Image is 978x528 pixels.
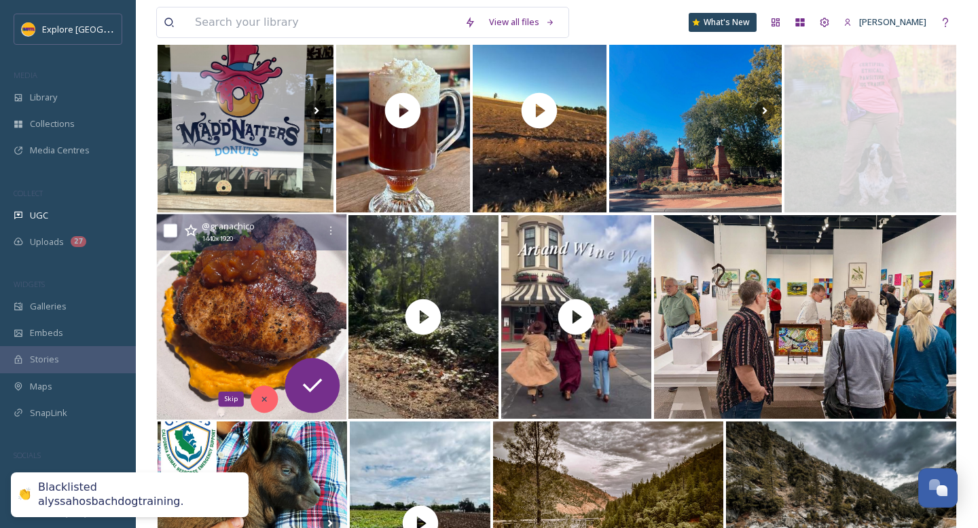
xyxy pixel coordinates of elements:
[654,215,956,419] img: The Chico Art Center’s opening gala is tonight until 7pm. Stop by and see the wonderful artists i...
[219,392,244,407] div: Skip
[14,279,45,289] span: WIDGETS
[30,326,63,339] span: Embeds
[30,380,52,393] span: Maps
[158,9,333,212] img: MaddNatters Donuts in Paradise Ca🍩💗 The vibe is so fun and the donuts are chef’s kiss soft, sweet...
[30,235,64,248] span: Uploads
[482,9,562,35] a: View all files
[473,9,606,212] img: thumbnail
[30,353,59,366] span: Stories
[14,70,37,80] span: MEDIA
[202,220,255,232] span: @ granachico
[30,144,90,157] span: Media Centres
[18,488,31,502] div: 👏
[784,9,956,212] img: Welcome! My name is Alyssa and I'm the owner of Alyssa Hosbach Dog Training. This is my boy, Bisc...
[202,234,232,244] span: 1440 x 1920
[30,471,58,484] span: Socials
[336,9,470,212] img: thumbnail
[42,22,162,35] span: Explore [GEOGRAPHIC_DATA]
[71,236,86,247] div: 27
[348,215,499,419] img: thumbnail
[501,215,651,419] img: thumbnail
[30,117,75,130] span: Collections
[14,450,41,460] span: SOCIALS
[157,214,347,420] img: Special- Kurobuta Berkshire Porterhouse Pork Chop, comanchecreekfarms honeynut purée, zong moua k...
[689,13,757,32] a: What's New
[30,91,57,104] span: Library
[30,209,48,222] span: UGC
[918,468,958,508] button: Open Chat
[30,300,67,313] span: Galleries
[837,9,933,35] a: [PERSON_NAME]
[188,7,458,37] input: Search your library
[14,188,43,198] span: COLLECT
[38,480,235,509] div: Blacklisted alyssahosbachdogtraining.
[609,9,782,212] img: #ChicoFarmersMarket 🌻🍆🥦🥬🥕
[30,407,67,419] span: SnapLink
[859,16,926,28] span: [PERSON_NAME]
[22,22,35,36] img: Butte%20County%20logo.png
